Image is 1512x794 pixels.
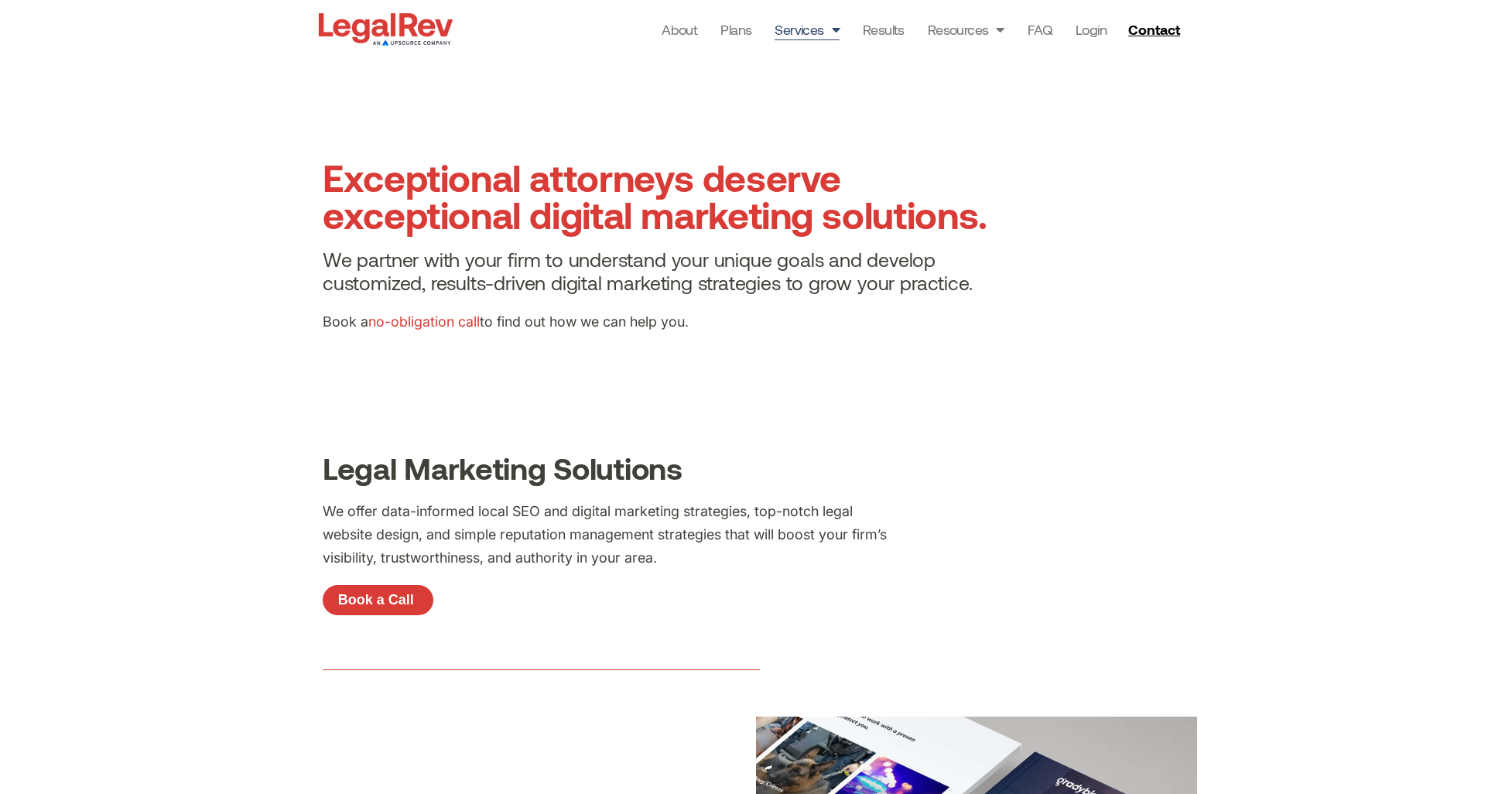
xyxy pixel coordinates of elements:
[323,500,887,570] p: We offer data-informed local SEO and digital marketing strategies, top-notch legal website design...
[662,19,1107,40] nav: Menu
[323,585,433,616] a: Book a Call
[775,19,840,40] a: Services
[863,19,905,40] a: Results
[338,593,414,607] span: Book a Call
[323,453,1189,484] h2: Legal Marketing Solutions
[1128,22,1180,36] span: Contact
[323,248,1013,295] h4: We partner with your firm to understand your unique goals and develop customized, results-driven ...
[323,310,1013,334] p: Book a to find out how we can help you.​
[1122,17,1190,42] a: Contact
[1028,19,1052,40] a: FAQ
[720,19,751,40] a: Plans
[368,313,480,330] a: no-obligation call
[662,19,697,40] a: About
[1076,19,1107,40] a: Login
[323,159,1013,233] h1: Exceptional attorneys deserve exceptional digital marketing solutions.
[928,19,1004,40] a: Resources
